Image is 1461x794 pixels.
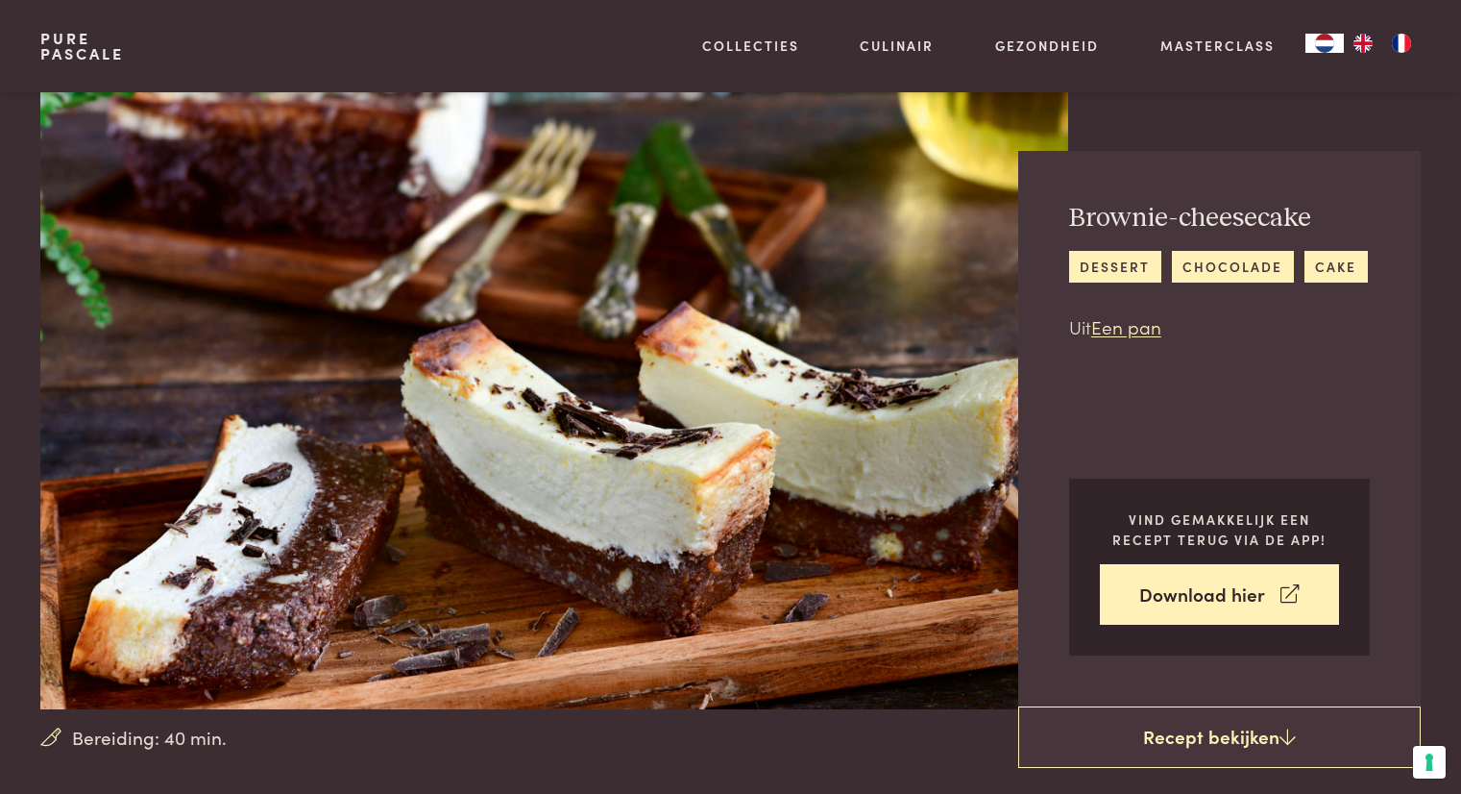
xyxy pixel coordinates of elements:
a: Collecties [702,36,799,56]
a: EN [1344,34,1382,53]
a: dessert [1069,251,1161,283]
span: Bereiding: 40 min. [72,724,227,752]
div: Language [1305,34,1344,53]
aside: Language selected: Nederlands [1305,34,1421,53]
a: PurePascale [40,31,124,62]
ul: Language list [1344,34,1421,53]
a: Een pan [1091,313,1161,339]
a: NL [1305,34,1344,53]
a: cake [1304,251,1368,283]
button: Uw voorkeuren voor toestemming voor trackingtechnologieën [1413,746,1446,779]
a: chocolade [1172,251,1294,283]
a: Masterclass [1160,36,1275,56]
p: Uit [1069,313,1368,341]
a: Culinair [860,36,934,56]
a: FR [1382,34,1421,53]
a: Recept bekijken [1018,707,1421,768]
p: Vind gemakkelijk een recept terug via de app! [1100,509,1339,549]
a: Download hier [1100,564,1339,625]
a: Gezondheid [995,36,1099,56]
h2: Brownie-cheesecake [1069,202,1368,236]
img: Brownie-cheesecake [40,92,1067,709]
